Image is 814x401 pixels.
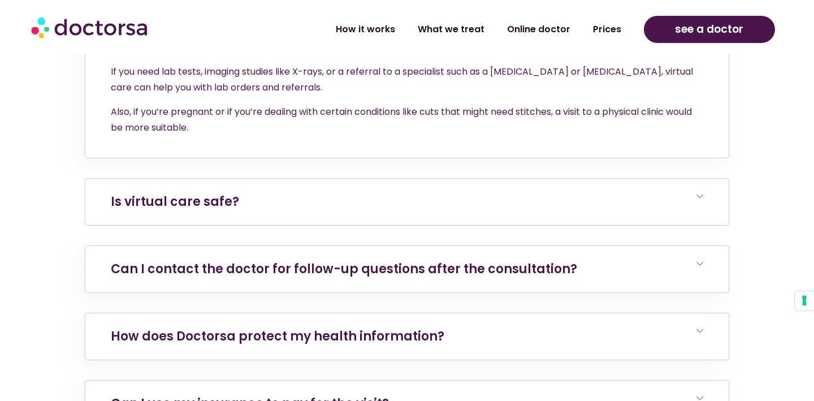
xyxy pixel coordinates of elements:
[85,313,729,360] h6: How does Doctorsa protect my health information?
[215,16,632,42] nav: Menu
[675,20,743,38] span: see a doctor
[496,16,582,42] a: Online doctor
[795,291,814,311] button: Your consent preferences for tracking technologies
[111,104,703,136] p: Also, if you’re pregnant or if you’re dealing with certain conditions like cuts that might need s...
[111,260,577,278] a: Can I contact the doctor for follow-up questions after the consultation?
[406,16,496,42] a: What we treat
[111,64,703,96] p: If you need lab tests, imaging studies like X-rays, or a referral to a specialist such as a [MEDI...
[85,179,729,225] h6: Is virtual care safe?
[582,16,633,42] a: Prices
[644,16,775,43] a: see a doctor
[111,193,239,210] a: Is virtual care safe?
[324,16,406,42] a: How it works
[85,246,729,292] h6: Can I contact the doctor for follow-up questions after the consultation?
[111,327,444,345] a: How does Doctorsa protect my health information?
